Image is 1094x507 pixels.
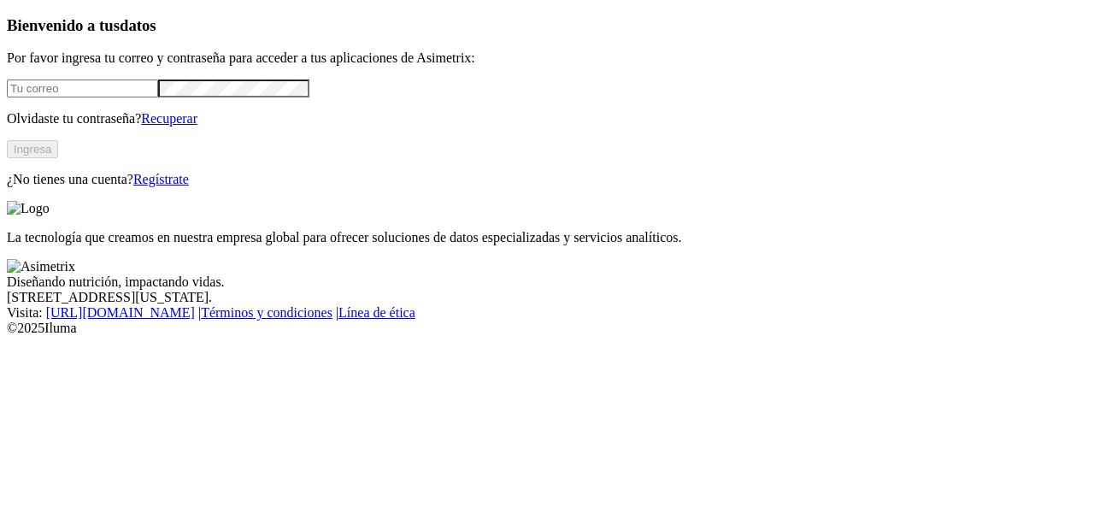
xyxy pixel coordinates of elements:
a: Recuperar [141,111,197,126]
p: Por favor ingresa tu correo y contraseña para acceder a tus aplicaciones de Asimetrix: [7,50,1087,66]
a: [URL][DOMAIN_NAME] [46,305,195,320]
p: Olvidaste tu contraseña? [7,111,1087,127]
span: datos [120,16,156,34]
div: Visita : | | [7,305,1087,321]
div: [STREET_ADDRESS][US_STATE]. [7,290,1087,305]
a: Línea de ética [338,305,415,320]
div: © 2025 Iluma [7,321,1087,336]
button: Ingresa [7,140,58,158]
p: La tecnología que creamos en nuestra empresa global para ofrecer soluciones de datos especializad... [7,230,1087,245]
img: Logo [7,201,50,216]
div: Diseñando nutrición, impactando vidas. [7,274,1087,290]
p: ¿No tienes una cuenta? [7,172,1087,187]
a: Términos y condiciones [201,305,332,320]
input: Tu correo [7,80,158,97]
h3: Bienvenido a tus [7,16,1087,35]
a: Regístrate [133,172,189,186]
img: Asimetrix [7,259,75,274]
